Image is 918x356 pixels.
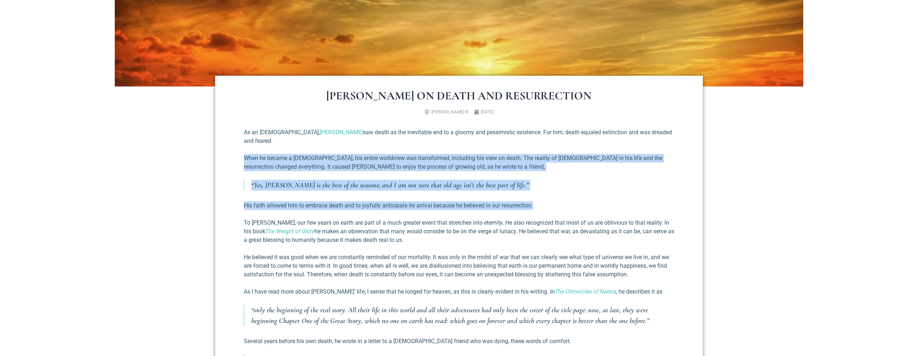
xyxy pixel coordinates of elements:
[244,219,674,244] p: To [PERSON_NAME], our few years on earth are part of a much greater event that stretches into ete...
[244,337,674,346] p: Several years before his own death, he wrote in a letter to a [DEMOGRAPHIC_DATA] friend who was d...
[566,288,616,295] em: Chronicles of Narnia
[555,288,564,295] em: The
[244,128,674,145] p: As an [DEMOGRAPHIC_DATA], saw death as the inevitable end to a gloomy and pessimistic existence. ...
[265,228,314,235] a: The Weight of Glory
[244,90,674,102] h1: [PERSON_NAME] on Death and Resurrection
[431,109,468,114] span: [PERSON_NAME] III
[320,129,363,136] a: [PERSON_NAME]
[481,109,493,114] time: [DATE]
[251,305,674,326] p: “only the beginning of the real story. All their life in this world and all their adventures had ...
[555,288,616,295] a: The Chronicles of Narnia
[244,287,674,296] p: As I have read more about [PERSON_NAME]’ life, I sense that he longed for heaven, as this is clea...
[244,201,674,210] p: His faith allowed him to embrace death and to joyfully anticipate its arrival because he believed...
[251,180,674,191] p: “Yes, [PERSON_NAME] is the best of the seasons; and I am not sure that old age isn’t the best par...
[474,109,493,115] a: [DATE]
[244,253,674,279] p: He believed it was good when we are constantly reminded of our mortality. It was only in the mids...
[244,154,674,171] p: When he became a [DEMOGRAPHIC_DATA], his entire worldview was transformed, including his view on ...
